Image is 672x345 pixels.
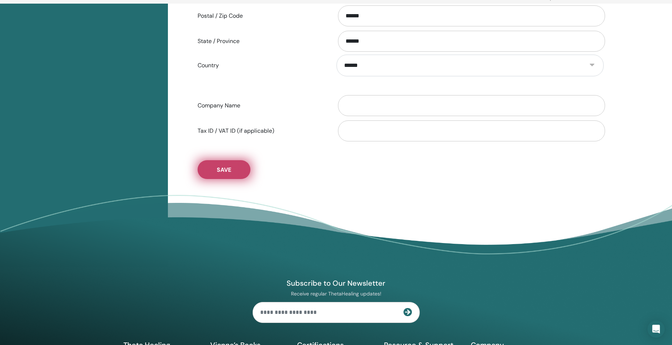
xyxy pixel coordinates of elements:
[217,166,231,174] span: Save
[253,290,420,297] p: Receive regular ThetaHealing updates!
[192,59,331,72] label: Country
[253,278,420,288] h4: Subscribe to Our Newsletter
[192,99,331,112] label: Company Name
[198,160,250,179] button: Save
[192,34,331,48] label: State / Province
[192,9,331,23] label: Postal / Zip Code
[192,124,331,138] label: Tax ID / VAT ID (if applicable)
[647,320,665,338] div: Open Intercom Messenger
